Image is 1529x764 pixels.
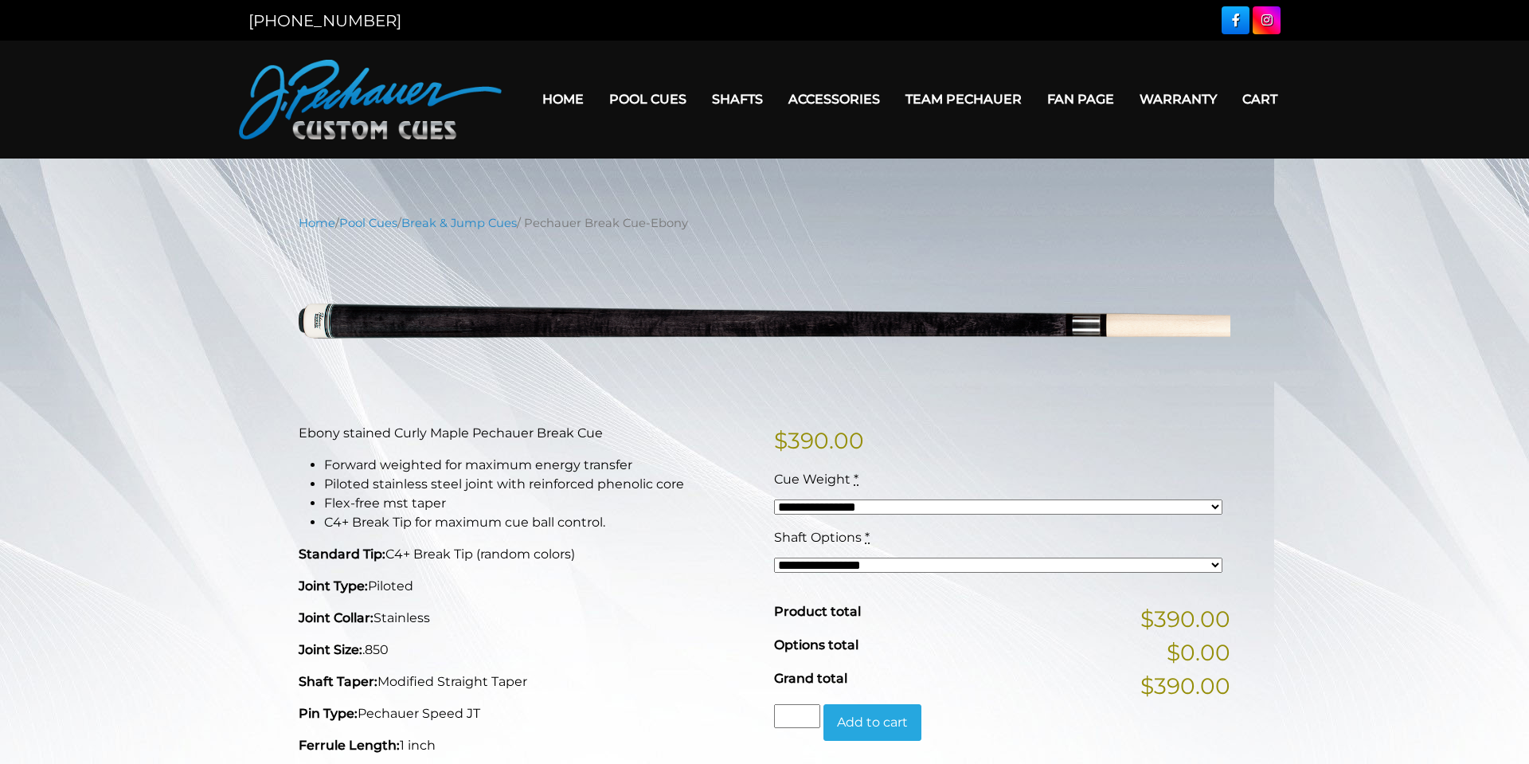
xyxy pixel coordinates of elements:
[893,79,1034,119] a: Team Pechauer
[1140,602,1230,636] span: $390.00
[699,79,776,119] a: Shafts
[324,494,755,513] li: Flex-free mst taper
[299,424,755,443] p: Ebony stained Curly Maple Pechauer Break Cue
[774,604,861,619] span: Product total
[324,513,755,532] li: C4+ Break Tip for maximum cue ball control.
[1034,79,1127,119] a: Fan Page
[530,79,596,119] a: Home
[823,704,921,741] button: Add to cart
[865,530,870,545] abbr: required
[299,244,1230,399] img: pechauer-break-ebony-new.png
[299,674,377,689] strong: Shaft Taper:
[774,427,788,454] span: $
[774,637,858,652] span: Options total
[774,530,862,545] span: Shaft Options
[299,609,755,628] p: Stainless
[299,216,335,230] a: Home
[776,79,893,119] a: Accessories
[1230,79,1290,119] a: Cart
[299,738,400,753] strong: Ferrule Length:
[401,216,517,230] a: Break & Jump Cues
[299,706,358,721] strong: Pin Type:
[299,610,373,625] strong: Joint Collar:
[774,704,820,728] input: Product quantity
[248,11,401,30] a: [PHONE_NUMBER]
[299,577,755,596] p: Piloted
[774,427,864,454] bdi: 390.00
[299,736,755,755] p: 1 inch
[1127,79,1230,119] a: Warranty
[774,671,847,686] span: Grand total
[299,641,755,660] p: .850
[596,79,699,119] a: Pool Cues
[299,642,362,657] strong: Joint Size:
[299,214,1230,232] nav: Breadcrumb
[299,704,755,723] p: Pechauer Speed JT
[774,472,851,487] span: Cue Weight
[854,472,858,487] abbr: required
[299,547,385,562] strong: Standard Tip:
[299,578,368,594] strong: Joint Type:
[1167,636,1230,669] span: $0.00
[299,545,755,564] p: C4+ Break Tip (random colors)
[339,216,397,230] a: Pool Cues
[324,475,755,494] li: Piloted stainless steel joint with reinforced phenolic core
[239,60,502,139] img: Pechauer Custom Cues
[324,456,755,475] li: Forward weighted for maximum energy transfer
[1140,669,1230,703] span: $390.00
[299,672,755,692] p: Modified Straight Taper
